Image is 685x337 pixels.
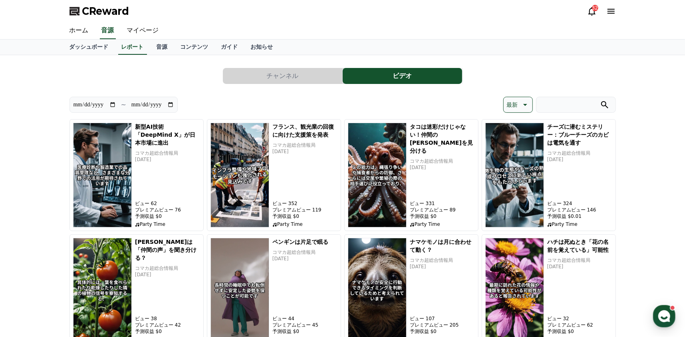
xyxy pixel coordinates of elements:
[547,322,612,328] p: プレミアムビュー 62
[272,142,338,148] p: コマカ超総合情報局
[547,207,612,213] p: プレミアムビュー 146
[135,221,200,227] p: Party Time
[410,164,475,171] p: [DATE]
[135,322,200,328] p: プレミアムビュー 42
[82,5,129,18] span: CReward
[121,100,126,110] p: ~
[485,123,544,227] img: チーズに潜むミステリー：ブルーチーズのカビは電気を通す
[103,253,153,273] a: Settings
[121,22,165,39] a: マイページ
[272,328,338,335] p: 予測収益 $0
[410,315,475,322] p: ビュー 107
[100,22,116,39] a: 音源
[20,265,34,272] span: Home
[244,40,280,55] a: お知らせ
[410,257,475,263] p: コマカ超総合情報局
[272,123,338,139] h5: フランス、観光業の回復に向けた支援策を発表
[66,266,90,272] span: Messages
[2,253,53,273] a: Home
[410,158,475,164] p: コマカ超総合情報局
[547,156,612,163] p: [DATE]
[69,119,204,231] button: 新型AI技術「DeepMind X」が日本市場に進出 新型AI技術「DeepMind X」が日本市場に進出 コマカ超総合情報局 [DATE] ビュー 62 プレミアムビュー 76 予測収益 $0...
[482,119,616,231] button: チーズに潜むミステリー：ブルーチーズのカビは電気を通す チーズに潜むミステリー：ブルーチーズのカビは電気を通す コマカ超総合情報局 [DATE] ビュー 324 プレミアムビュー 146 予測収...
[547,200,612,207] p: ビュー 324
[410,263,475,270] p: [DATE]
[547,315,612,322] p: ビュー 32
[507,99,518,110] p: 最新
[410,200,475,207] p: ビュー 331
[547,263,612,270] p: [DATE]
[547,221,612,227] p: Party Time
[547,328,612,335] p: 予測収益 $0
[410,207,475,213] p: プレミアムビュー 89
[343,68,463,84] a: ビデオ
[272,255,338,262] p: [DATE]
[63,40,115,55] a: ダッシュボード
[118,265,138,272] span: Settings
[547,150,612,156] p: コマカ超総合情報局
[272,315,338,322] p: ビュー 44
[135,123,200,147] h5: 新型AI技術「DeepMind X」が日本市場に進出
[410,322,475,328] p: プレミアムビュー 205
[547,257,612,263] p: コマカ超総合情報局
[547,213,612,219] p: 予測収益 $0.01
[135,315,200,322] p: ビュー 38
[272,213,338,219] p: 予測収益 $0
[135,213,200,219] p: 予測収益 $0
[73,123,132,227] img: 新型AI技術「DeepMind X」が日本市場に進出
[547,238,612,254] h5: ハチは死ぬとき「花の名前を覚えている」可能性
[587,6,597,16] a: 32
[272,238,338,246] h5: ペンギンは片足で眠る
[118,40,147,55] a: レポート
[503,97,533,113] button: 最新
[135,238,200,262] h5: [PERSON_NAME]は「仲間の声」を聞き分ける？
[207,119,341,231] button: フランス、観光業の回復に向けた支援策を発表 フランス、観光業の回復に向けた支援策を発表 コマカ超総合情報局 [DATE] ビュー 352 プレミアムビュー 119 予測収益 $0 Party Time
[135,200,200,207] p: ビュー 62
[410,238,475,254] h5: ナマケモノは月に合わせて動く？
[135,328,200,335] p: 予測収益 $0
[344,119,479,231] button: タコは迷彩だけじゃない！仲間のタコを見分ける タコは迷彩だけじゃない！仲間の[PERSON_NAME]を見分ける コマカ超総合情報局 [DATE] ビュー 331 プレミアムビュー 89 予測収...
[272,207,338,213] p: プレミアムビュー 119
[272,148,338,155] p: [DATE]
[135,207,200,213] p: プレミアムビュー 76
[135,150,200,156] p: コマカ超総合情報局
[135,265,200,271] p: コマカ超総合情報局
[410,213,475,219] p: 予測収益 $0
[547,123,612,147] h5: チーズに潜むミステリー：ブルーチーズのカビは電気を通す
[410,123,475,155] h5: タコは迷彩だけじゃない！仲間の[PERSON_NAME]を見分ける
[592,5,598,11] div: 32
[63,22,95,39] a: ホーム
[410,221,475,227] p: Party Time
[53,253,103,273] a: Messages
[343,68,462,84] button: ビデオ
[69,5,129,18] a: CReward
[223,68,343,84] a: チャンネル
[150,40,174,55] a: 音源
[272,200,338,207] p: ビュー 352
[210,123,269,227] img: フランス、観光業の回復に向けた支援策を発表
[135,156,200,163] p: [DATE]
[272,322,338,328] p: プレミアムビュー 45
[348,123,407,227] img: タコは迷彩だけじゃない！仲間のタコを見分ける
[135,271,200,278] p: [DATE]
[223,68,342,84] button: チャンネル
[174,40,215,55] a: コンテンツ
[410,328,475,335] p: 予測収益 $0
[272,249,338,255] p: コマカ超総合情報局
[272,221,338,227] p: Party Time
[215,40,244,55] a: ガイド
